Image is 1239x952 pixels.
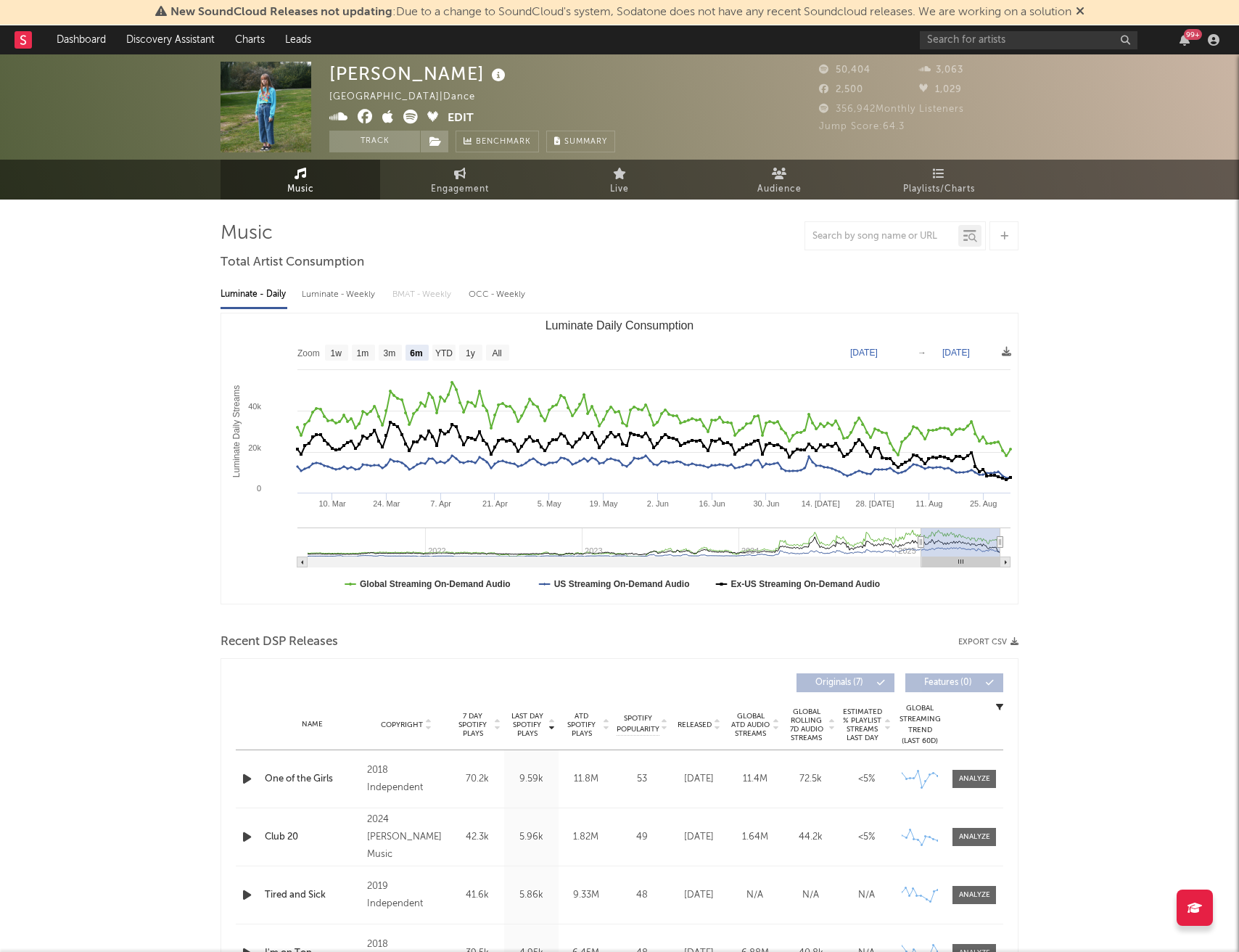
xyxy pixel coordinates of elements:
span: 7 Day Spotify Plays [453,712,492,738]
button: Originals(7) [796,673,894,692]
a: Tired and Sick [265,888,360,903]
button: Export CSV [958,638,1018,647]
span: 1,029 [919,85,962,94]
span: : Due to a change to SoundCloud's system, Sodatone does not have any recent Soundcloud releases. ... [170,7,1071,18]
div: 1.82M [562,830,609,845]
text: Ex-US Streaming On-Demand Audio [731,579,881,589]
text: 6m [410,348,422,358]
span: Recent DSP Releases [221,633,338,651]
span: Copyright [381,721,423,729]
text: 21. Apr [482,499,508,508]
div: Luminate - Weekly [302,282,378,307]
span: Engagement [431,181,489,198]
span: 3,063 [919,65,963,75]
text: 40k [248,402,261,411]
div: 72.5k [786,772,835,787]
span: Estimated % Playlist Streams Last Day [842,707,882,742]
span: Audience [757,181,802,198]
input: Search for artists [920,31,1137,49]
div: <5% [842,830,891,845]
text: 20k [248,443,261,452]
span: Summary [564,138,607,146]
text: Luminate Daily Consumption [546,319,694,332]
text: 11. Aug [915,499,942,508]
text: Global Streaming On-Demand Audio [360,579,511,589]
div: OCC - Weekly [469,282,527,307]
span: Global ATD Audio Streams [730,712,770,738]
text: 1w [331,348,342,358]
div: 41.6k [453,888,501,903]
button: Features(0) [905,673,1003,692]
span: Total Artist Consumption [221,254,364,271]
span: Global Rolling 7D Audio Streams [786,707,826,742]
div: [GEOGRAPHIC_DATA] | Dance [329,89,492,106]
span: Dismiss [1076,7,1084,18]
a: Charts [225,25,275,54]
span: Playlists/Charts [903,181,975,198]
button: Summary [546,131,615,152]
text: [DATE] [942,348,970,358]
text: 30. Jun [753,499,779,508]
span: 356,942 Monthly Listeners [819,104,964,114]
div: 99 + [1184,29,1202,40]
text: 28. [DATE] [856,499,894,508]
span: Originals ( 7 ) [806,678,873,687]
a: Club 20 [265,830,360,845]
span: Jump Score: 64.3 [819,122,905,131]
span: ATD Spotify Plays [562,712,601,738]
div: 9.59k [508,772,555,787]
text: 3m [384,348,396,358]
text: 1m [357,348,369,358]
text: 0 [257,484,261,493]
a: Live [540,160,699,200]
text: YTD [435,348,453,358]
div: [DATE] [675,888,723,903]
div: Luminate - Daily [221,282,287,307]
span: Last Day Spotify Plays [508,712,546,738]
a: Benchmark [456,131,539,152]
button: Track [329,131,420,152]
button: 99+ [1180,34,1190,46]
span: Features ( 0 ) [915,678,981,687]
div: 53 [617,772,667,787]
text: 25. Aug [970,499,997,508]
span: Music [287,181,314,198]
button: Edit [448,110,474,128]
input: Search by song name or URL [805,231,958,242]
div: N/A [730,888,779,903]
a: Playlists/Charts [859,160,1018,200]
div: 11.4M [730,772,779,787]
div: Name [265,719,360,730]
text: 5. May [538,499,562,508]
text: 19. May [589,499,618,508]
span: Live [610,181,629,198]
div: N/A [842,888,891,903]
text: 16. Jun [699,499,725,508]
text: Zoom [297,348,320,358]
text: 7. Apr [430,499,451,508]
text: All [492,348,501,358]
div: [PERSON_NAME] [329,62,509,86]
text: [DATE] [850,348,878,358]
div: Global Streaming Trend (Last 60D) [898,703,942,747]
text: 24. Mar [373,499,400,508]
div: 44.2k [786,830,835,845]
text: 2. Jun [647,499,669,508]
div: 42.3k [453,830,501,845]
div: 1.64M [730,830,779,845]
text: US Streaming On-Demand Audio [554,579,690,589]
div: 5.86k [508,888,555,903]
div: [DATE] [675,830,723,845]
text: → [918,348,926,358]
div: 48 [617,888,667,903]
div: 70.2k [453,772,501,787]
svg: Luminate Daily Consumption [221,313,1018,604]
span: New SoundCloud Releases not updating [170,7,392,18]
text: 10. Mar [318,499,346,508]
a: Leads [275,25,321,54]
span: Released [678,721,712,729]
div: 49 [617,830,667,845]
a: Engagement [380,160,540,200]
span: Spotify Popularity [617,713,659,735]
